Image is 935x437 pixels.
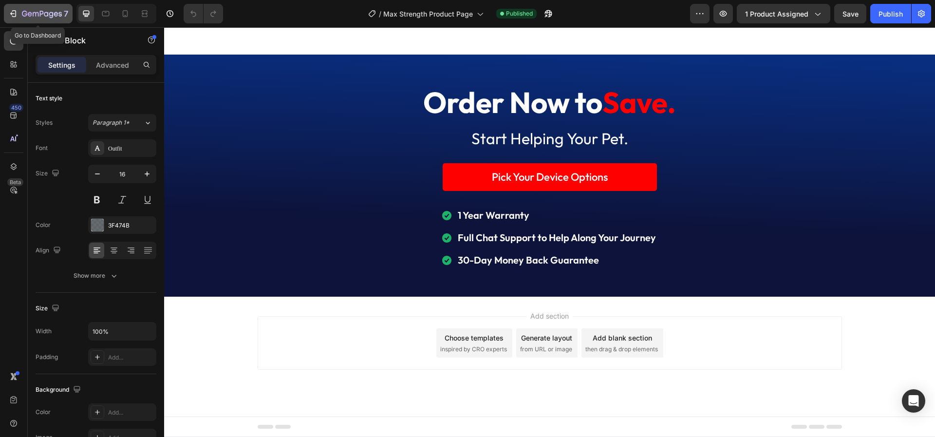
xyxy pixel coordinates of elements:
[75,102,696,120] p: Start Helping Your Pet.
[36,221,51,229] div: Color
[379,9,381,19] span: /
[294,205,492,216] p: Full Chat Support to Help Along Your Journey
[36,383,83,397] div: Background
[7,178,23,186] div: Beta
[36,144,48,152] div: Font
[362,284,409,294] span: Add section
[36,167,61,180] div: Size
[737,4,830,23] button: 1 product assigned
[64,8,68,19] p: 7
[48,60,75,70] p: Settings
[279,136,493,164] a: Pick Your Device Options
[429,305,488,316] div: Add blank section
[36,408,51,417] div: Color
[870,4,911,23] button: Publish
[184,4,223,23] div: Undo/Redo
[506,9,533,18] span: Published
[36,302,61,315] div: Size
[383,9,473,19] span: Max Strength Product Page
[88,114,156,132] button: Paragraph 1*
[9,104,23,112] div: 450
[108,144,154,153] div: Outfit
[36,267,156,285] button: Show more
[47,35,130,46] p: Text Block
[108,221,154,230] div: 3F474B
[438,57,512,94] span: Save.
[356,318,408,326] span: from URL or image
[4,4,73,23] button: 7
[280,305,339,316] div: Choose templates
[745,9,808,19] span: 1 product assigned
[276,318,343,326] span: inspired by CRO experts
[421,318,494,326] span: then drag & drop elements
[164,27,935,437] iframe: Design area
[89,323,156,340] input: Auto
[328,143,444,157] p: Pick Your Device Options
[36,327,52,336] div: Width
[879,9,903,19] div: Publish
[36,244,63,257] div: Align
[74,271,119,281] div: Show more
[36,353,58,361] div: Padding
[108,353,154,362] div: Add...
[902,389,925,413] div: Open Intercom Messenger
[36,118,53,127] div: Styles
[294,227,492,239] p: 30-Day Money Back Guarantee
[108,408,154,417] div: Add...
[834,4,866,23] button: Save
[294,182,492,194] p: 1 Year Warranty
[93,118,130,127] span: Paragraph 1*
[96,60,129,70] p: Advanced
[842,10,859,18] span: Save
[357,305,408,316] div: Generate layout
[36,94,62,103] div: Text style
